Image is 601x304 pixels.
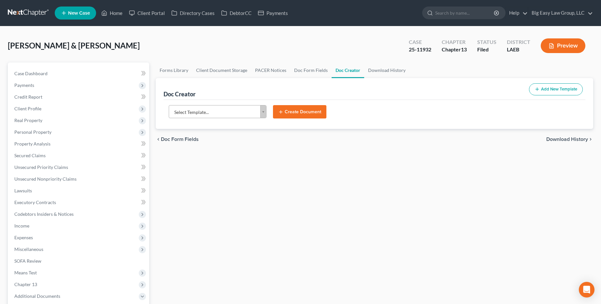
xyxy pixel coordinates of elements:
[156,137,199,142] button: chevron_left Doc Form Fields
[8,41,140,50] span: [PERSON_NAME] & [PERSON_NAME]
[14,235,33,240] span: Expenses
[14,141,50,146] span: Property Analysis
[528,7,593,19] a: Big Easy Law Group, LLC
[507,38,530,46] div: District
[364,62,409,78] a: Download History
[9,150,149,161] a: Secured Claims
[14,153,46,158] span: Secured Claims
[169,105,266,118] a: Select Template...
[14,246,43,252] span: Miscellaneous
[14,117,42,123] span: Real Property
[156,137,161,142] i: chevron_left
[192,62,251,78] a: Client Document Storage
[14,293,60,299] span: Additional Documents
[168,7,218,19] a: Directory Cases
[14,258,41,264] span: SOFA Review
[68,11,90,16] span: New Case
[14,270,37,275] span: Means Test
[409,46,431,53] div: 25-11932
[579,282,594,297] div: Open Intercom Messenger
[174,108,252,117] span: Select Template...
[9,68,149,79] a: Case Dashboard
[9,255,149,267] a: SOFA Review
[14,282,37,287] span: Chapter 13
[409,38,431,46] div: Case
[9,197,149,208] a: Executory Contracts
[14,211,74,217] span: Codebtors Insiders & Notices
[9,185,149,197] a: Lawsuits
[14,188,32,193] span: Lawsuits
[9,173,149,185] a: Unsecured Nonpriority Claims
[14,129,51,135] span: Personal Property
[9,91,149,103] a: Credit Report
[541,38,585,53] button: Preview
[477,46,496,53] div: Filed
[14,164,68,170] span: Unsecured Priority Claims
[290,62,332,78] a: Doc Form Fields
[14,106,41,111] span: Client Profile
[477,38,496,46] div: Status
[9,138,149,150] a: Property Analysis
[98,7,126,19] a: Home
[9,161,149,173] a: Unsecured Priority Claims
[14,200,56,205] span: Executory Contracts
[332,62,364,78] a: Doc Creator
[507,46,530,53] div: LAEB
[218,7,255,19] a: DebtorCC
[161,137,199,142] span: Doc Form Fields
[546,137,588,142] span: Download History
[546,137,593,142] button: Download History chevron_right
[251,62,290,78] a: PACER Notices
[14,82,34,88] span: Payments
[588,137,593,142] i: chevron_right
[442,38,467,46] div: Chapter
[164,90,195,98] div: Doc Creator
[506,7,528,19] a: Help
[435,7,495,19] input: Search by name...
[273,105,326,119] button: Create Document
[126,7,168,19] a: Client Portal
[529,83,583,95] button: Add New Template
[14,223,29,228] span: Income
[14,176,77,182] span: Unsecured Nonpriority Claims
[14,71,48,76] span: Case Dashboard
[461,46,467,52] span: 13
[255,7,291,19] a: Payments
[156,62,192,78] a: Forms Library
[442,46,467,53] div: Chapter
[14,94,42,100] span: Credit Report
